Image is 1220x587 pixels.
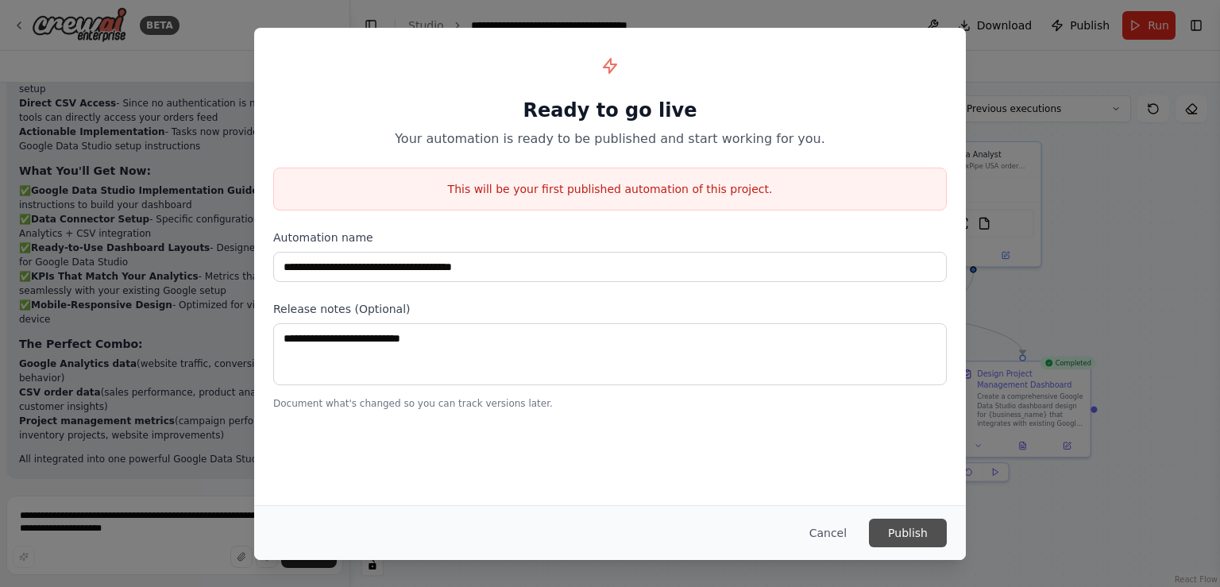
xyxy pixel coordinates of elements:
p: Document what's changed so you can track versions later. [273,397,947,410]
button: Cancel [797,519,859,547]
p: Your automation is ready to be published and start working for you. [273,129,947,149]
label: Release notes (Optional) [273,301,947,317]
button: Publish [869,519,947,547]
label: Automation name [273,230,947,245]
h1: Ready to go live [273,98,947,123]
p: This will be your first published automation of this project. [274,181,946,197]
